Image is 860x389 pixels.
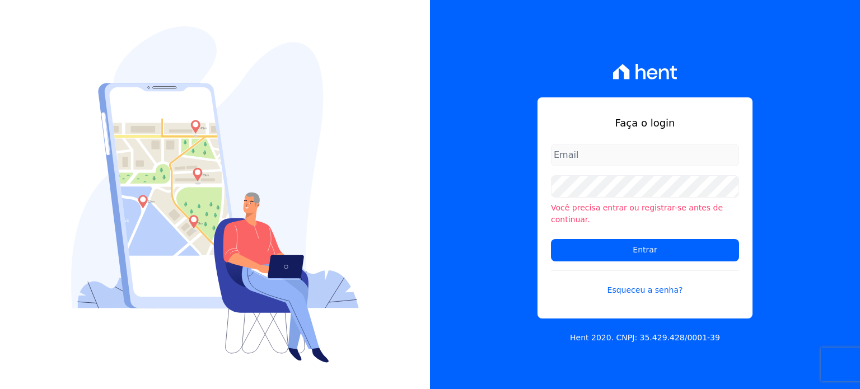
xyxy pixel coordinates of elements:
[570,332,720,344] p: Hent 2020. CNPJ: 35.429.428/0001-39
[551,239,739,261] input: Entrar
[71,26,359,363] img: Login
[551,202,739,226] li: Você precisa entrar ou registrar-se antes de continuar.
[551,270,739,296] a: Esqueceu a senha?
[551,144,739,166] input: Email
[551,115,739,130] h1: Faça o login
